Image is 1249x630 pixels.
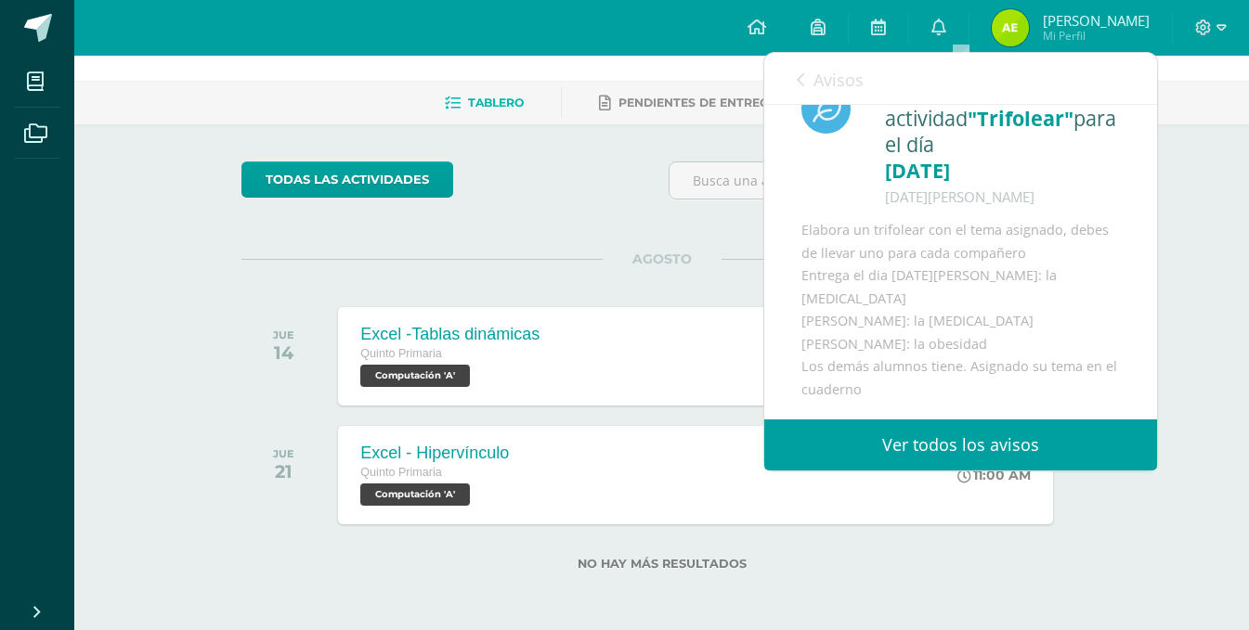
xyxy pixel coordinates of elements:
span: Computación 'A' [360,483,470,506]
div: JUE [273,447,294,460]
span: Avisos [813,69,864,91]
span: "Trifolear" [968,105,1073,132]
span: Mi Perfil [1043,28,1150,44]
div: Excel - Hipervínculo [360,444,509,463]
span: Quinto Primaria [360,347,442,360]
span: Quinto Primaria [360,466,442,479]
span: Pendientes de entrega [618,96,777,109]
div: JUE [273,328,294,341]
span: Computación 'A' [360,365,470,387]
div: 21 [273,460,294,482]
input: Busca una actividad próxima aquí... [670,162,1081,199]
label: No hay más resultados [241,557,1082,571]
a: Tablero [445,88,524,118]
div: 11:00 AM [957,467,1031,483]
span: [DATE] [885,157,950,184]
div: 14 [273,341,294,364]
div: Elabora un trifolear con el tema asignado, debes de llevar uno para cada compañero Entrega el dia... [801,219,1120,401]
a: Ver todos los avisos [764,419,1157,470]
div: Tienes una nueva actividad para el día [885,80,1120,210]
a: Pendientes de entrega [599,88,777,118]
span: AGOSTO [603,251,722,267]
span: Tablero [468,96,524,109]
div: Excel -Tablas dinámicas [360,325,540,344]
div: [DATE][PERSON_NAME] [885,184,1120,210]
span: [PERSON_NAME] [1043,11,1150,30]
a: todas las Actividades [241,161,453,198]
img: a1f1fd6ee15b5b6f04d9be35a7d3af2a.png [992,9,1029,46]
